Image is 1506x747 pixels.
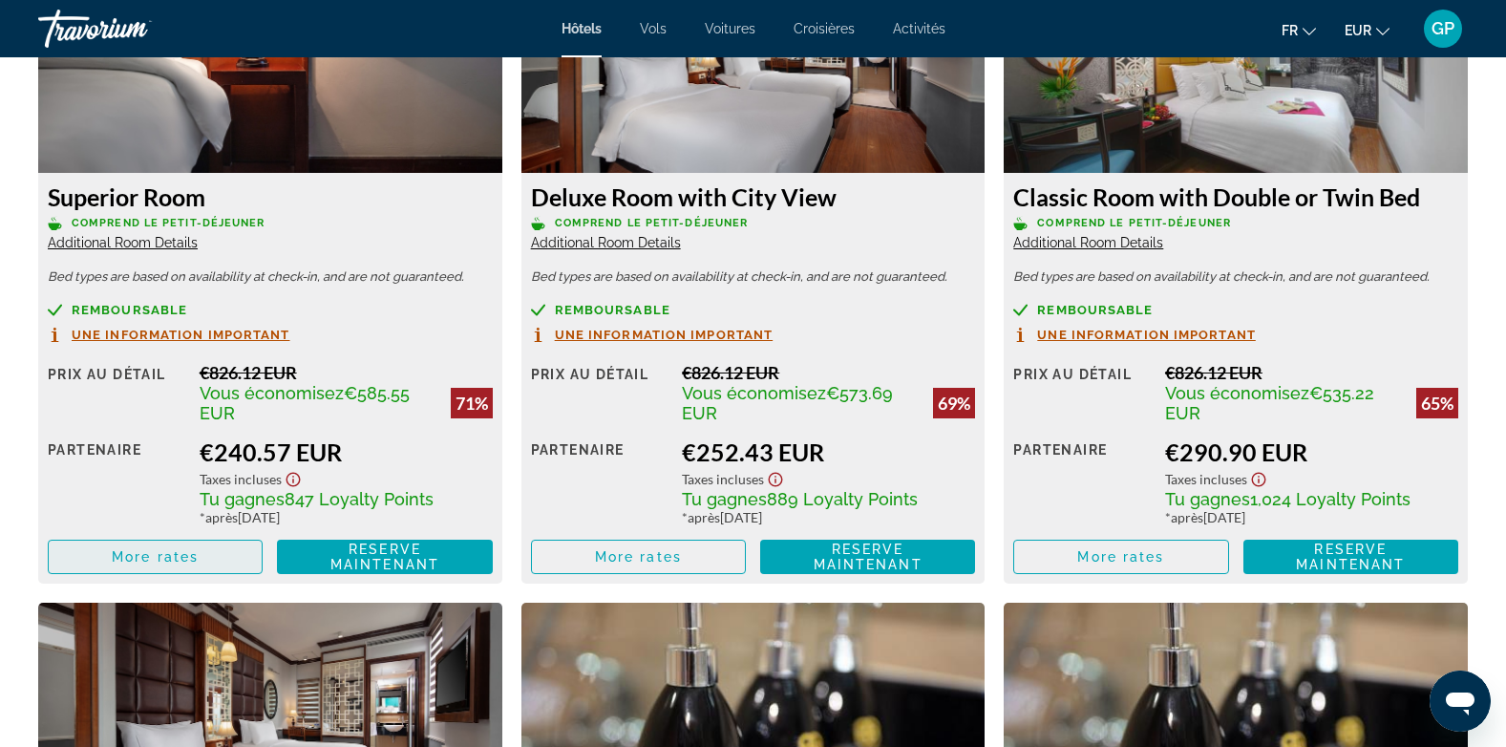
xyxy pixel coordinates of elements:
[640,21,667,36] a: Vols
[277,540,492,574] button: Reserve maintenant
[1416,388,1458,418] div: 65%
[1165,489,1250,509] span: Tu gagnes
[1345,16,1389,44] button: Change currency
[682,489,767,509] span: Tu gagnes
[1037,304,1153,316] span: Remboursable
[1013,270,1458,284] p: Bed types are based on availability at check-in, and are not guaranteed.
[200,383,410,423] span: €585.55 EUR
[200,489,285,509] span: Tu gagnes
[1037,217,1231,229] span: Comprend le petit-déjeuner
[205,509,238,525] span: après
[48,438,185,525] div: Partenaire
[1165,362,1458,383] div: €826.12 EUR
[814,542,923,572] span: Reserve maintenant
[112,549,199,565] span: More rates
[1282,23,1298,38] span: fr
[1171,509,1203,525] span: après
[1296,542,1405,572] span: Reserve maintenant
[1165,509,1458,525] div: * [DATE]
[531,303,976,317] a: Remboursable
[531,182,976,211] h3: Deluxe Room with City View
[1013,303,1458,317] a: Remboursable
[200,438,493,466] div: €240.57 EUR
[330,542,439,572] span: Reserve maintenant
[1247,466,1270,488] button: Show Taxes and Fees disclaimer
[760,540,975,574] button: Reserve maintenant
[794,21,855,36] a: Croisières
[933,388,975,418] div: 69%
[893,21,945,36] a: Activités
[595,549,682,565] span: More rates
[1165,471,1247,487] span: Taxes incluses
[682,383,893,423] span: €573.69 EUR
[682,471,764,487] span: Taxes incluses
[1430,671,1491,732] iframe: Bouton de lancement de la fenêtre de messagerie
[72,304,187,316] span: Remboursable
[531,270,976,284] p: Bed types are based on availability at check-in, and are not guaranteed.
[48,327,290,343] button: Une information important
[555,329,774,341] span: Une information important
[451,388,493,418] div: 71%
[688,509,720,525] span: après
[1013,327,1256,343] button: Une information important
[531,362,668,423] div: Prix au détail
[1418,9,1468,49] button: User Menu
[72,217,265,229] span: Comprend le petit-déjeuner
[48,303,493,317] a: Remboursable
[1013,182,1458,211] h3: Classic Room with Double or Twin Bed
[1013,540,1228,574] button: More rates
[531,540,746,574] button: More rates
[705,21,755,36] a: Voitures
[48,540,263,574] button: More rates
[562,21,602,36] a: Hôtels
[531,327,774,343] button: Une information important
[48,235,198,250] span: Additional Room Details
[555,217,749,229] span: Comprend le petit-déjeuner
[1013,362,1151,423] div: Prix au détail
[682,438,975,466] div: €252.43 EUR
[1037,329,1256,341] span: Une information important
[48,182,493,211] h3: Superior Room
[285,489,434,509] span: 847 Loyalty Points
[282,466,305,488] button: Show Taxes and Fees disclaimer
[200,383,344,403] span: Vous économisez
[38,4,229,53] a: Travorium
[1250,489,1411,509] span: 1,024 Loyalty Points
[682,383,826,403] span: Vous économisez
[1345,23,1371,38] span: EUR
[1077,549,1164,565] span: More rates
[200,362,493,383] div: €826.12 EUR
[48,362,185,423] div: Prix au détail
[48,270,493,284] p: Bed types are based on availability at check-in, and are not guaranteed.
[1165,383,1374,423] span: €535.22 EUR
[1165,383,1309,403] span: Vous économisez
[1432,19,1454,38] span: GP
[200,471,282,487] span: Taxes incluses
[72,329,290,341] span: Une information important
[1165,438,1458,466] div: €290.90 EUR
[767,489,918,509] span: 889 Loyalty Points
[1282,16,1316,44] button: Change language
[1013,438,1151,525] div: Partenaire
[531,438,668,525] div: Partenaire
[555,304,670,316] span: Remboursable
[764,466,787,488] button: Show Taxes and Fees disclaimer
[531,235,681,250] span: Additional Room Details
[200,509,493,525] div: * [DATE]
[1243,540,1458,574] button: Reserve maintenant
[682,362,975,383] div: €826.12 EUR
[1013,235,1163,250] span: Additional Room Details
[682,509,975,525] div: * [DATE]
